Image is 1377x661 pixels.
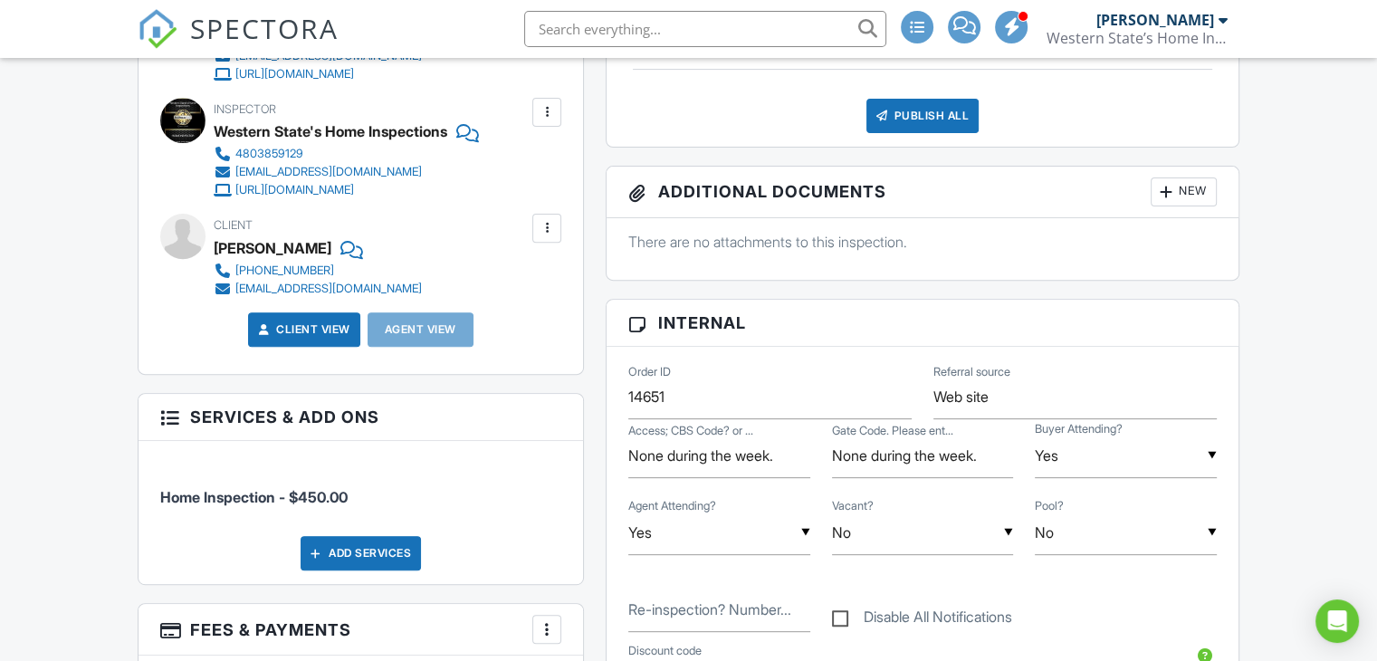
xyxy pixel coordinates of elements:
[214,145,464,163] a: 4803859129
[235,147,303,161] div: 4803859129
[214,65,422,83] a: [URL][DOMAIN_NAME]
[628,364,671,380] label: Order ID
[301,536,421,570] div: Add Services
[214,262,422,280] a: [PHONE_NUMBER]
[607,300,1238,347] h3: Internal
[235,165,422,179] div: [EMAIL_ADDRESS][DOMAIN_NAME]
[160,488,348,506] span: Home Inspection - $450.00
[607,167,1238,218] h3: Additional Documents
[214,163,464,181] a: [EMAIL_ADDRESS][DOMAIN_NAME]
[235,282,422,296] div: [EMAIL_ADDRESS][DOMAIN_NAME]
[866,99,980,133] div: Publish All
[1151,177,1217,206] div: New
[139,394,583,441] h3: Services & Add ons
[1035,421,1123,437] label: Buyer Attending?
[832,608,1012,631] label: Disable All Notifications
[1047,29,1228,47] div: Western State’s Home Inspections LLC
[138,24,339,62] a: SPECTORA
[214,280,422,298] a: [EMAIL_ADDRESS][DOMAIN_NAME]
[214,235,331,262] div: [PERSON_NAME]
[235,263,334,278] div: [PHONE_NUMBER]
[933,364,1010,380] label: Referral source
[628,588,810,632] input: Re-inspection? Number of items
[235,67,354,81] div: [URL][DOMAIN_NAME]
[628,599,791,619] label: Re-inspection? Number of items
[254,321,350,339] a: Client View
[190,9,339,47] span: SPECTORA
[214,102,276,116] span: Inspector
[235,183,354,197] div: [URL][DOMAIN_NAME]
[138,9,177,49] img: The Best Home Inspection Software - Spectora
[832,423,953,439] label: Gate Code. Please enter "none" or the code
[1096,11,1214,29] div: [PERSON_NAME]
[628,232,1217,252] p: There are no attachments to this inspection.
[214,118,447,145] div: Western State's Home Inspections
[628,643,702,659] label: Discount code
[1315,599,1359,643] div: Open Intercom Messenger
[214,218,253,232] span: Client
[524,11,886,47] input: Search everything...
[1035,498,1064,514] label: Pool?
[628,434,810,478] input: Access; CBS Code? or Lockbox Code?
[832,498,874,514] label: Vacant?
[628,423,753,439] label: Access; CBS Code? or Lockbox Code?
[832,434,1014,478] input: Gate Code. Please enter "none" or the code
[139,604,583,656] h3: Fees & Payments
[628,498,716,514] label: Agent Attending?
[214,181,464,199] a: [URL][DOMAIN_NAME]
[160,455,561,522] li: Service: Home Inspection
